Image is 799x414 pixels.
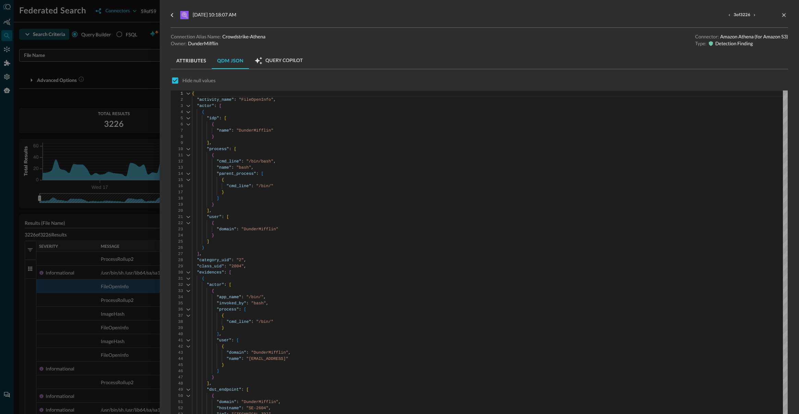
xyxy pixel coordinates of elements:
[171,362,183,368] div: 45
[241,295,244,300] span: :
[171,226,183,232] div: 23
[171,350,183,356] div: 43
[222,178,224,182] span: {
[171,325,183,331] div: 39
[278,400,281,404] span: ,
[167,10,178,21] button: go back
[212,393,214,398] span: {
[246,356,288,361] span: "[EMAIL_ADDRESS]"
[171,306,183,313] div: 36
[231,338,234,343] span: :
[256,184,273,188] span: "/bin/"
[227,215,229,219] span: [
[171,245,183,251] div: 26
[244,264,246,269] span: ,
[184,393,193,399] div: Click to collapse the range.
[251,319,254,324] span: :
[237,128,274,133] span: "DunderMifflin"
[209,141,212,145] span: ,
[171,313,183,319] div: 37
[241,387,244,392] span: :
[256,171,258,176] span: :
[237,227,239,232] span: :
[715,40,753,47] p: Detection Finding
[241,159,244,164] span: :
[171,195,183,202] div: 18
[212,202,214,207] span: }
[237,400,239,404] span: :
[237,338,239,343] span: [
[171,134,183,140] div: 8
[227,319,251,324] span: "cmd_line"
[171,405,183,411] div: 52
[219,103,221,108] span: [
[184,152,193,158] div: Click to collapse the range.
[171,214,183,220] div: 21
[184,146,193,152] div: Click to collapse the range.
[217,338,231,343] span: "user"
[184,214,193,220] div: Click to collapse the range.
[222,363,224,367] span: }
[171,288,183,294] div: 33
[171,232,183,239] div: 24
[171,276,183,282] div: 31
[171,52,211,69] button: Attributes
[171,387,183,393] div: 49
[171,294,183,300] div: 34
[171,33,221,40] p: Connection Alias Name:
[171,269,183,276] div: 30
[246,301,249,306] span: :
[171,374,183,380] div: 47
[184,177,193,183] div: Click to collapse the range.
[751,12,758,19] button: next result
[222,326,224,330] span: }
[184,171,193,177] div: Click to collapse the range.
[184,337,193,343] div: Click to collapse the range.
[227,350,246,355] span: "domain"
[251,165,254,170] span: ,
[695,33,719,40] p: Connector:
[197,103,214,108] span: "actor"
[171,115,183,121] div: 5
[224,116,227,121] span: [
[246,350,249,355] span: :
[212,122,214,127] span: {
[212,375,214,380] span: }
[202,245,204,250] span: }
[234,147,237,151] span: [
[207,147,229,151] span: "process"
[171,368,183,374] div: 46
[217,406,241,411] span: "hostname"
[184,269,193,276] div: Click to collapse the range.
[217,159,241,164] span: "cmd_line"
[217,227,237,232] span: "domain"
[222,344,224,349] span: {
[217,196,219,201] span: ]
[256,319,273,324] span: "/bin/"
[171,140,183,146] div: 9
[202,110,204,114] span: {
[171,97,183,103] div: 2
[207,116,219,121] span: "idp"
[192,91,194,96] span: {
[224,270,227,275] span: :
[207,208,209,213] span: ]
[171,127,183,134] div: 7
[219,332,221,337] span: ,
[184,282,193,288] div: Click to collapse the range.
[212,52,249,69] button: QDM JSON
[171,356,183,362] div: 44
[171,399,183,405] div: 51
[197,258,232,263] span: "category_uid"
[171,251,183,257] div: 27
[217,301,246,306] span: "invoked_by"
[237,258,244,263] span: "2"
[214,103,217,108] span: :
[237,165,251,170] span: "bash"
[231,258,234,263] span: :
[217,128,231,133] span: "name"
[246,159,274,164] span: "/bin/bash"
[207,381,209,386] span: ]
[171,109,183,115] div: 4
[171,121,183,127] div: 6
